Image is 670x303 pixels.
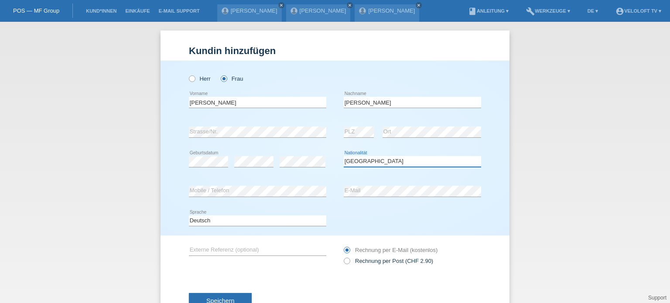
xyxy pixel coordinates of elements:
[611,8,666,14] a: account_circleVeloLoft TV ▾
[82,8,121,14] a: Kund*innen
[344,247,438,253] label: Rechnung per E-Mail (kostenlos)
[221,75,226,81] input: Frau
[417,3,421,7] i: close
[189,45,481,56] h1: Kundin hinzufügen
[583,8,602,14] a: DE ▾
[231,7,277,14] a: [PERSON_NAME]
[416,2,422,8] a: close
[189,75,195,81] input: Herr
[615,7,624,16] i: account_circle
[154,8,204,14] a: E-Mail Support
[278,2,284,8] a: close
[121,8,154,14] a: Einkäufe
[648,295,667,301] a: Support
[468,7,477,16] i: book
[300,7,346,14] a: [PERSON_NAME]
[344,247,349,258] input: Rechnung per E-Mail (kostenlos)
[526,7,535,16] i: build
[522,8,574,14] a: buildWerkzeuge ▾
[221,75,243,82] label: Frau
[347,2,353,8] a: close
[344,258,349,269] input: Rechnung per Post (CHF 2.90)
[279,3,284,7] i: close
[464,8,513,14] a: bookAnleitung ▾
[348,3,352,7] i: close
[13,7,59,14] a: POS — MF Group
[344,258,433,264] label: Rechnung per Post (CHF 2.90)
[189,75,211,82] label: Herr
[368,7,415,14] a: [PERSON_NAME]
